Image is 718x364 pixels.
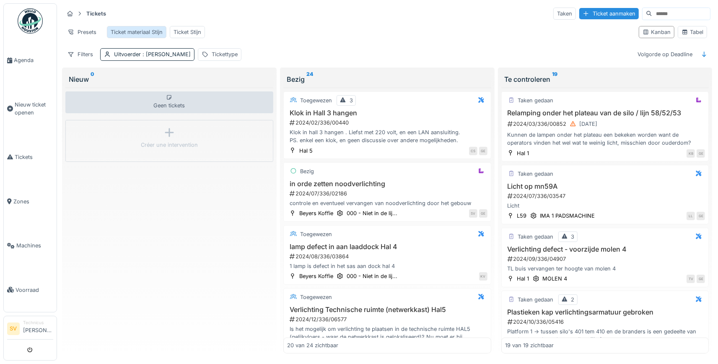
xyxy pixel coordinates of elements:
div: Is het mogelijk om verlichting te plaatsen in de technische ruimte HAL5 (gelijkvloers - waar de n... [287,325,487,341]
div: Uitvoerder [114,50,191,58]
a: Voorraad [4,268,57,312]
div: L59 [517,212,527,220]
span: Tickets [15,153,53,161]
a: Nieuw ticket openen [4,83,57,135]
h3: Verlichting Technische ruimte (netwerkkast) Hal5 [287,306,487,314]
div: 2024/10/336/05416 [507,318,705,326]
div: 2024/09/336/04907 [507,255,705,263]
a: Agenda [4,38,57,83]
div: 000 - Niet in de lij... [347,272,397,280]
a: Tickets [4,135,57,179]
div: Presets [64,26,100,38]
div: Toegewezen [300,230,332,238]
div: Tabel [682,28,703,36]
div: Bezig [300,167,314,175]
div: Créer une intervention [141,141,198,149]
div: Kanban [643,28,671,36]
div: 19 van 19 zichtbaar [505,341,554,349]
div: GE [697,149,705,158]
sup: 0 [91,74,94,84]
div: Taken gedaan [518,96,554,104]
sup: 19 [552,74,558,84]
a: SV Technicus[PERSON_NAME] [7,320,53,340]
div: Klok in hall 3 hangen . Liefst met 220 volt, en een LAN aansluiting. PS. enkel een klok, en geen ... [287,128,487,144]
div: Volgorde op Deadline [634,48,696,60]
div: Platform 1 -> tussen silo's 401 tem 410 en de branders is een gedeelte van een kap naar beneden g... [505,328,705,343]
h3: Licht op mn59A [505,182,705,190]
div: TL buis vervangen ter hoogte van molen 4 [505,265,705,273]
div: 2024/07/336/03547 [507,192,705,200]
div: Filters [64,48,97,60]
a: Zones [4,179,57,224]
div: Hal 1 [517,149,529,157]
div: Ticket materiaal Stijn [111,28,163,36]
sup: 24 [306,74,313,84]
div: 2024/02/336/00440 [289,119,487,127]
div: Licht [505,202,705,210]
div: Geen tickets [65,91,273,113]
div: Taken gedaan [518,170,554,178]
div: CS [469,147,477,155]
div: Toegewezen [300,96,332,104]
div: 2024/12/336/06577 [289,315,487,323]
span: Voorraad [16,286,53,294]
div: 000 - Niet in de lij... [347,209,397,217]
div: 2 [571,296,575,304]
img: Badge_color-CXgf-gQk.svg [18,8,43,34]
h3: Verlichting defect - voorzijde molen 4 [505,245,705,253]
div: GE [697,212,705,220]
div: Hal 1 [517,275,529,283]
div: Taken gedaan [518,233,554,241]
li: [PERSON_NAME] [23,320,53,338]
div: 3 [571,233,575,241]
h3: in orde zetten noodverlichting [287,180,487,188]
div: IMA 1 PADSMACHINE [540,212,595,220]
div: 1 lamp is defect in het sas aan dock hal 4 [287,262,487,270]
div: KV [479,272,487,281]
div: GE [697,275,705,283]
div: 2024/03/336/00852 [507,119,705,129]
span: Zones [13,198,53,205]
span: Nieuw ticket openen [15,101,53,117]
div: Hal 5 [299,147,313,155]
h3: Relamping onder het plateau van de silo / lijn 58/52/53 [505,109,705,117]
div: GE [479,209,487,218]
div: Taken [553,8,576,20]
div: Toegewezen [300,293,332,301]
strong: Tickets [83,10,109,18]
div: Ticket Stijn [174,28,201,36]
div: Technicus [23,320,53,326]
li: SV [7,322,20,335]
h3: lamp defect in aan laaddock Hal 4 [287,243,487,251]
div: controle en eventueel vervangen van noodverlichting door het gebouw [287,199,487,207]
div: [DATE] [580,120,598,128]
div: Beyers Koffie [299,209,333,217]
div: Taken gedaan [518,296,554,304]
div: KB [687,149,695,158]
div: Bezig [287,74,488,84]
span: : [PERSON_NAME] [141,51,191,57]
a: Machines [4,224,57,268]
div: Beyers Koffie [299,272,333,280]
div: 20 van 24 zichtbaar [287,341,338,349]
div: 2024/08/336/03864 [289,252,487,260]
span: Machines [16,242,53,250]
div: Tickettype [212,50,238,58]
span: Agenda [14,56,53,64]
div: TV [687,275,695,283]
div: Kunnen de lampen onder het plateau een bekeken worden want de operators vinden het wel wat te wei... [505,131,705,147]
div: SV [469,209,477,218]
div: 2024/07/336/02186 [289,190,487,198]
div: GE [479,147,487,155]
div: LL [687,212,695,220]
div: 3 [350,96,353,104]
h3: Klok in Hall 3 hangen [287,109,487,117]
div: Nieuw [69,74,270,84]
div: MOLEN 4 [543,275,568,283]
div: Ticket aanmaken [579,8,639,19]
div: Te controleren [505,74,706,84]
h3: Plastieken kap verlichtingsarmatuur gebroken [505,308,705,316]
